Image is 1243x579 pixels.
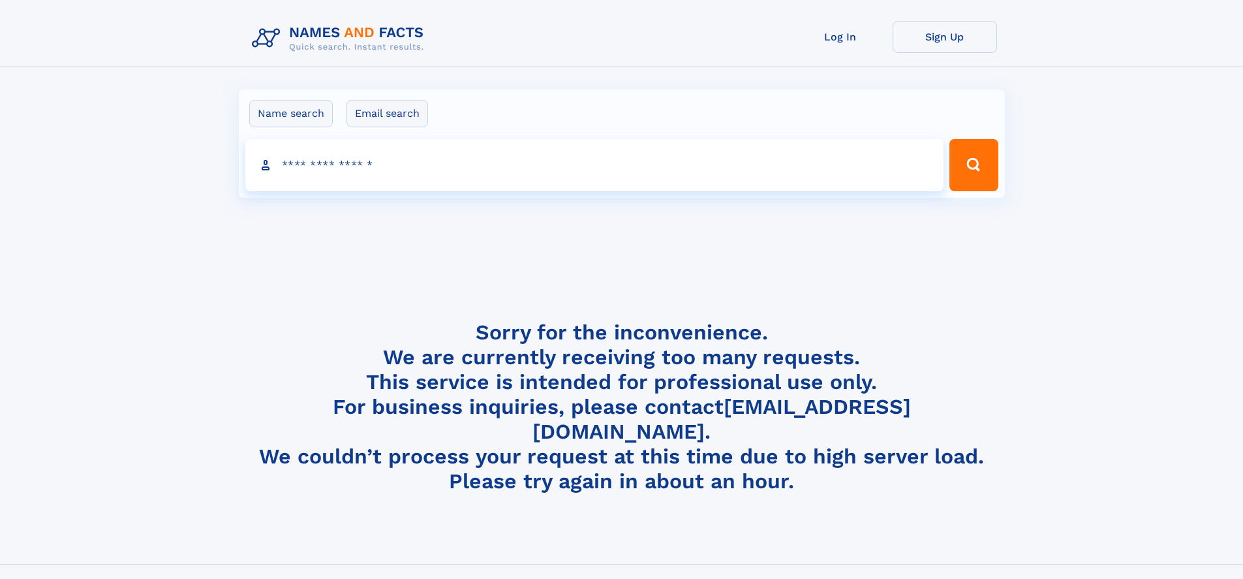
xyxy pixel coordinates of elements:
[247,21,435,56] img: Logo Names and Facts
[532,394,911,444] a: [EMAIL_ADDRESS][DOMAIN_NAME]
[893,21,997,53] a: Sign Up
[788,21,893,53] a: Log In
[346,100,428,127] label: Email search
[247,320,997,494] h4: Sorry for the inconvenience. We are currently receiving too many requests. This service is intend...
[245,139,944,191] input: search input
[249,100,333,127] label: Name search
[949,139,998,191] button: Search Button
